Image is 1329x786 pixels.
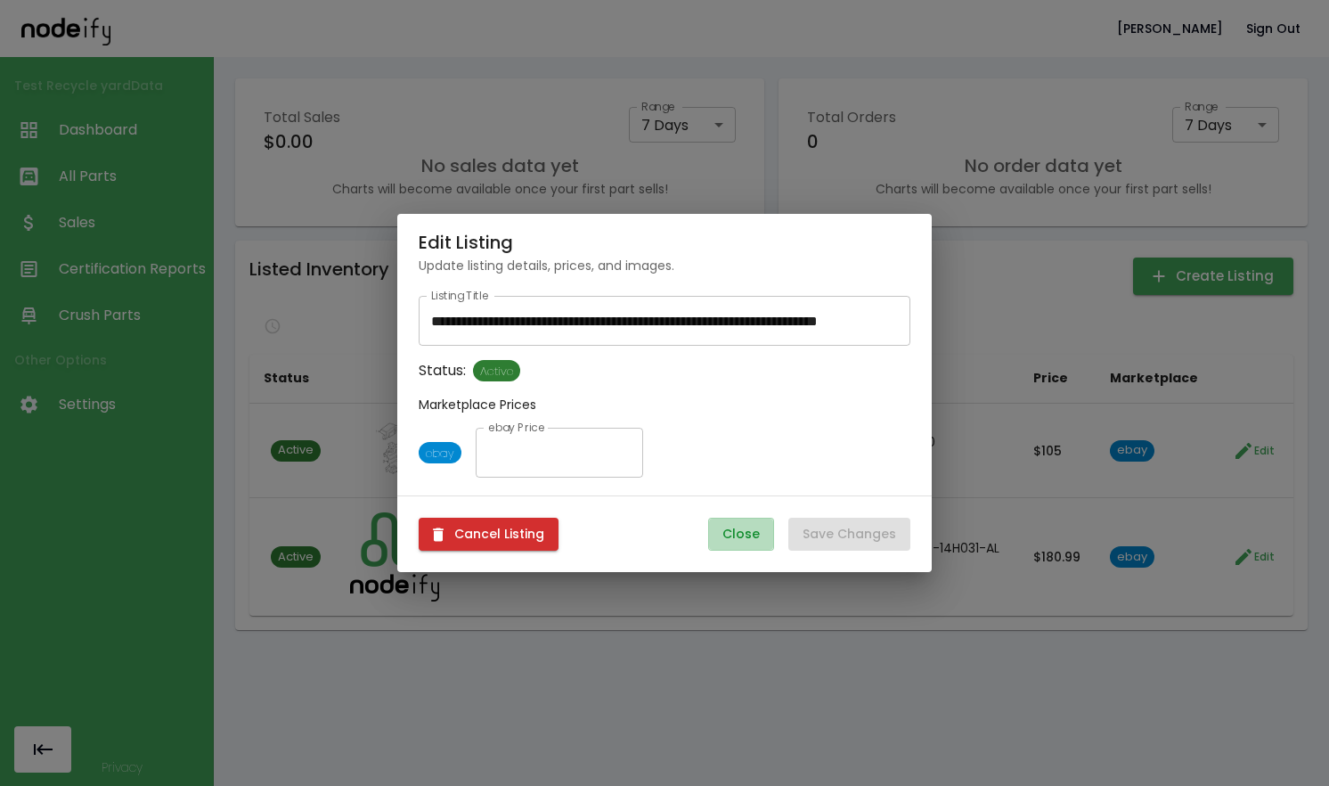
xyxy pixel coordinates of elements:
[708,518,774,551] button: Close
[419,257,910,274] p: Update listing details, prices, and images.
[419,360,466,381] p: Status:
[419,445,461,463] span: ebay
[419,396,910,413] p: Marketplace Prices
[431,288,489,303] label: Listing Title
[473,363,520,381] span: Active
[488,420,544,435] label: ebay Price
[419,228,910,257] h6: Edit Listing
[419,518,559,551] button: Cancel Listing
